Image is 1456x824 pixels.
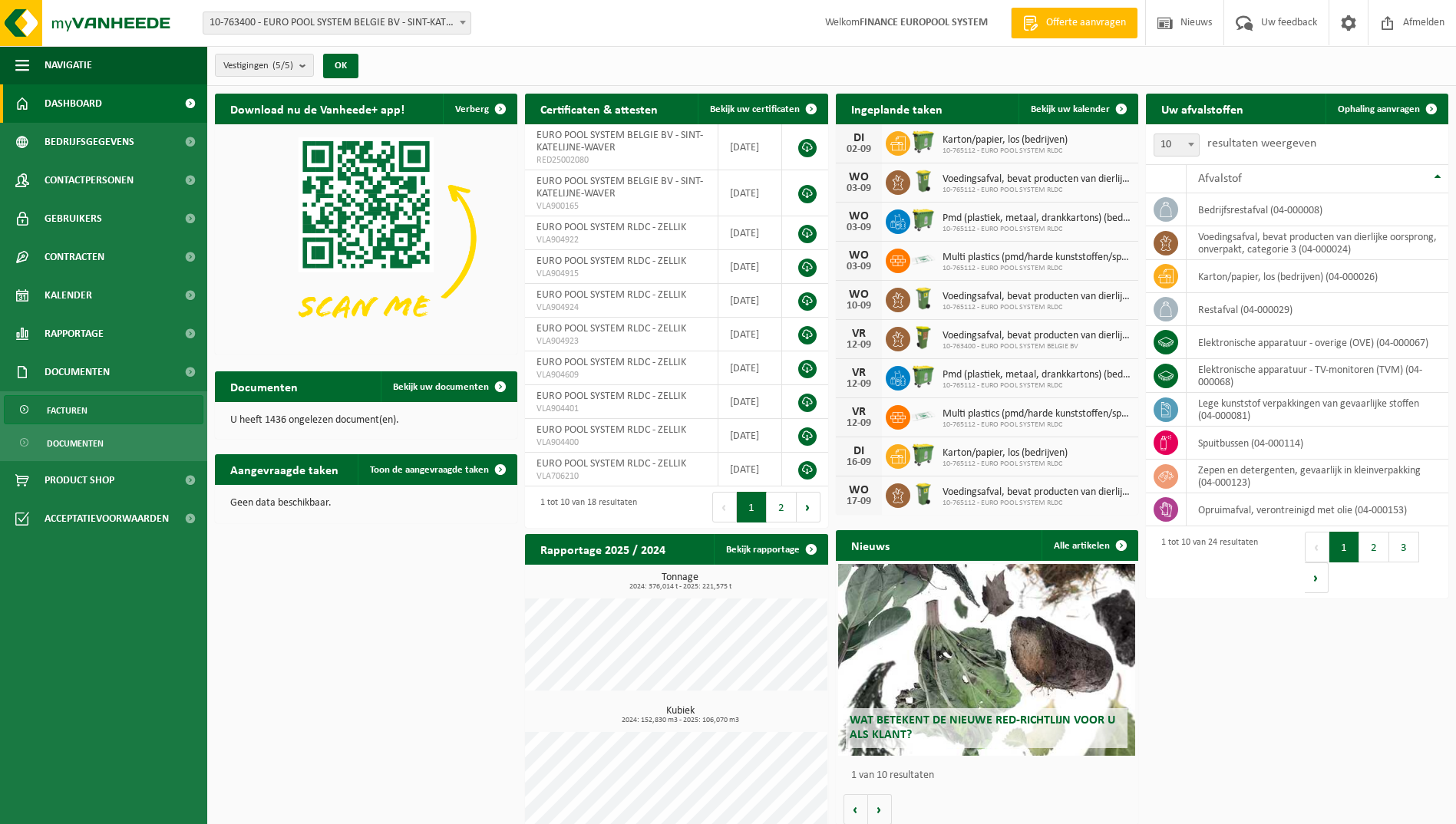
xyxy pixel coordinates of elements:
h2: Ingeplande taken [836,94,958,124]
span: Documenten [45,353,110,391]
span: Rapportage [45,315,104,353]
td: elektronische apparatuur - overige (OVE) (04-000067) [1187,326,1448,359]
img: WB-0770-HPE-GN-50 [910,129,936,155]
div: DI [844,445,874,457]
span: Navigatie [45,46,92,84]
img: WB-0770-HPE-GN-50 [910,207,936,233]
span: Contactpersonen [45,161,134,199]
span: Toon de aangevraagde taken [370,465,489,475]
span: VLA904922 [537,234,706,246]
td: lege kunststof verpakkingen van gevaarlijke stoffen (04-000081) [1187,393,1448,427]
div: WO [844,288,874,301]
span: 10-763400 - EURO POOL SYSTEM BELGIE BV - SINT-KATELIJNE-WAVER [203,12,470,34]
h2: Aangevraagde taken [215,454,354,484]
img: WB-0140-HPE-GN-50 [910,285,936,311]
button: 1 [737,492,767,522]
count: (5/5) [272,61,293,71]
a: Bekijk uw kalender [1019,94,1137,124]
span: EURO POOL SYSTEM BELGIE BV - SINT-KATELIJNE-WAVER [537,130,703,153]
span: EURO POOL SYSTEM BELGIE BV - SINT-KATELIJNE-WAVER [537,176,703,199]
span: 2024: 376,014 t - 2025: 221,575 t [533,583,827,591]
img: LP-SK-00500-LPE-16 [910,246,936,272]
p: U heeft 1436 ongelezen document(en). [230,415,502,426]
button: Previous [1305,532,1329,562]
span: Multi plastics (pmd/harde kunststoffen/spanbanden/eps/folie naturel/folie gemeng... [943,408,1131,420]
td: elektronische apparatuur - TV-monitoren (TVM) (04-000068) [1187,359,1448,393]
div: 12-09 [844,379,874,390]
span: Facturen [47,396,87,425]
span: 10 [1154,133,1200,157]
td: spuitbussen (04-000114) [1187,427,1448,460]
button: 2 [767,492,797,522]
span: VLA904923 [537,335,706,348]
div: WO [844,210,874,222]
div: VR [844,406,874,418]
a: Alle artikelen [1042,530,1137,561]
span: VLA904400 [537,437,706,449]
td: [DATE] [718,250,782,284]
span: 10-765112 - EURO POOL SYSTEM RLDC [943,303,1131,312]
td: [DATE] [718,216,782,250]
span: EURO POOL SYSTEM RLDC - ZELLIK [537,424,686,436]
img: WB-0060-HPE-GN-50 [910,325,936,351]
td: bedrijfsrestafval (04-000008) [1187,193,1448,226]
span: Kalender [45,276,92,315]
h2: Certificaten & attesten [525,94,673,124]
span: 10-765112 - EURO POOL SYSTEM RLDC [943,186,1131,195]
a: Facturen [4,395,203,424]
div: 03-09 [844,183,874,194]
span: EURO POOL SYSTEM RLDC - ZELLIK [537,222,686,233]
span: 10-765112 - EURO POOL SYSTEM RLDC [943,420,1131,430]
span: Bekijk uw documenten [393,382,489,392]
div: 12-09 [844,340,874,351]
span: Voedingsafval, bevat producten van dierlijke oorsprong, onverpakt, categorie 3 [943,486,1131,499]
span: 10-765112 - EURO POOL SYSTEM RLDC [943,225,1131,234]
span: EURO POOL SYSTEM RLDC - ZELLIK [537,391,686,402]
div: 03-09 [844,222,874,233]
div: 1 tot 10 van 18 resultaten [533,490,637,524]
td: [DATE] [718,351,782,385]
span: Dashboard [45,84,102,123]
img: WB-0140-HPE-GN-50 [910,168,936,194]
button: Vestigingen(5/5) [215,54,314,77]
h2: Documenten [215,371,313,401]
span: Wat betekent de nieuwe RED-richtlijn voor u als klant? [850,714,1115,741]
span: EURO POOL SYSTEM RLDC - ZELLIK [537,255,686,267]
img: Download de VHEPlus App [215,124,517,351]
span: EURO POOL SYSTEM RLDC - ZELLIK [537,357,686,368]
div: WO [844,171,874,183]
div: 12-09 [844,418,874,429]
img: WB-0770-HPE-GN-50 [910,442,936,468]
a: Toon de aangevraagde taken [358,454,516,485]
label: resultaten weergeven [1207,137,1316,150]
a: Ophaling aanvragen [1326,94,1447,124]
span: VLA904915 [537,268,706,280]
p: 1 van 10 resultaten [851,770,1131,781]
span: VLA900165 [537,200,706,213]
h2: Rapportage 2025 / 2024 [525,534,681,564]
span: Afvalstof [1198,173,1242,185]
td: restafval (04-000029) [1187,293,1448,326]
button: 1 [1329,532,1359,562]
p: Geen data beschikbaar. [230,498,502,509]
button: OK [323,54,358,78]
span: Voedingsafval, bevat producten van dierlijke oorsprong, onverpakt, categorie 3 [943,173,1131,186]
span: VLA904609 [537,369,706,381]
strong: FINANCE EUROPOOL SYSTEM [860,17,988,28]
span: 10-763400 - EURO POOL SYSTEM BELGIE BV [943,342,1131,351]
td: [DATE] [718,419,782,453]
span: Vestigingen [223,54,293,77]
div: WO [844,249,874,262]
a: Documenten [4,428,203,457]
img: LP-SK-00500-LPE-16 [910,403,936,429]
td: [DATE] [718,453,782,486]
span: 10-765112 - EURO POOL SYSTEM RLDC [943,460,1068,469]
a: Bekijk rapportage [714,534,827,565]
td: karton/papier, los (bedrijven) (04-000026) [1187,260,1448,293]
span: EURO POOL SYSTEM RLDC - ZELLIK [537,323,686,335]
div: 1 tot 10 van 24 resultaten [1154,530,1258,595]
span: Pmd (plastiek, metaal, drankkartons) (bedrijven) [943,213,1131,225]
span: VLA904401 [537,403,706,415]
td: voedingsafval, bevat producten van dierlijke oorsprong, onverpakt, categorie 3 (04-000024) [1187,226,1448,260]
div: 10-09 [844,301,874,311]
